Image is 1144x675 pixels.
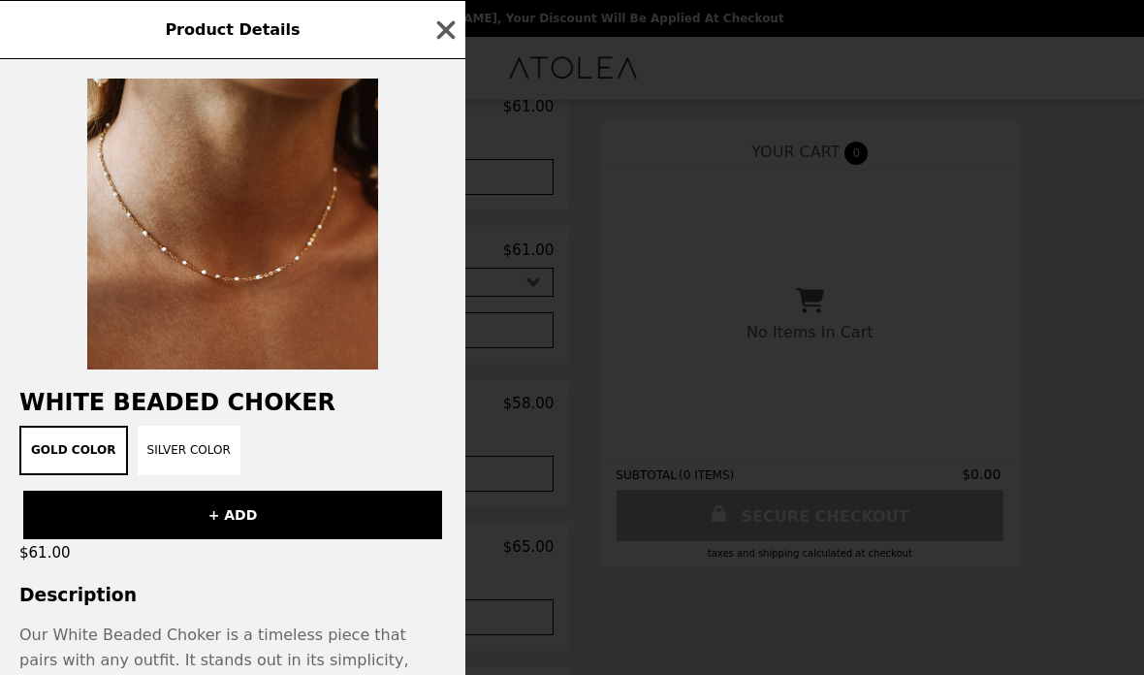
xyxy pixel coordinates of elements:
button: + ADD [23,491,442,539]
img: Gold Color [87,79,378,370]
button: Gold Color [19,426,128,475]
span: Product Details [165,20,300,39]
button: Silver Color [138,426,240,475]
